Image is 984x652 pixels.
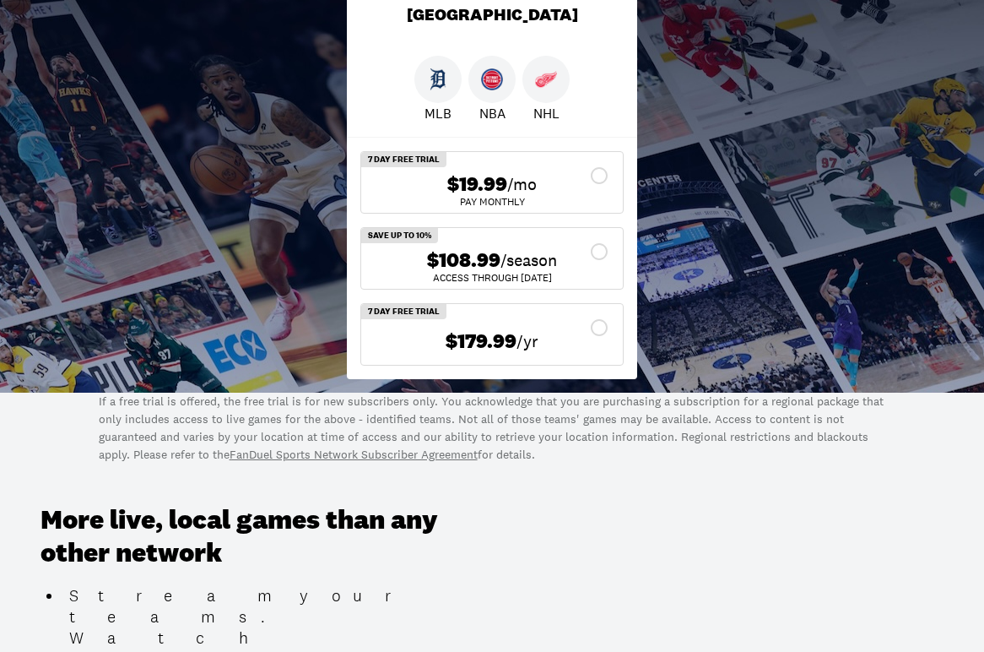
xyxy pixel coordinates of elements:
[427,68,449,90] img: Tigers
[99,393,886,464] p: If a free trial is offered, the free trial is for new subscribers only. You acknowledge that you ...
[361,228,438,243] div: Save Up To 10%
[533,103,560,123] p: NHL
[375,273,609,283] div: ACCESS THROUGH [DATE]
[535,68,557,90] img: Red Wings
[41,504,477,569] h3: More live, local games than any other network
[361,304,446,319] div: 7 Day Free Trial
[500,248,557,272] span: /season
[479,103,506,123] p: NBA
[507,172,537,196] span: /mo
[516,329,538,353] span: /yr
[446,329,516,354] span: $179.99
[230,447,478,462] a: FanDuel Sports Network Subscriber Agreement
[481,68,503,90] img: Pistons
[361,152,446,167] div: 7 Day Free Trial
[375,197,609,207] div: Pay Monthly
[424,103,451,123] p: MLB
[447,172,507,197] span: $19.99
[427,248,500,273] span: $108.99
